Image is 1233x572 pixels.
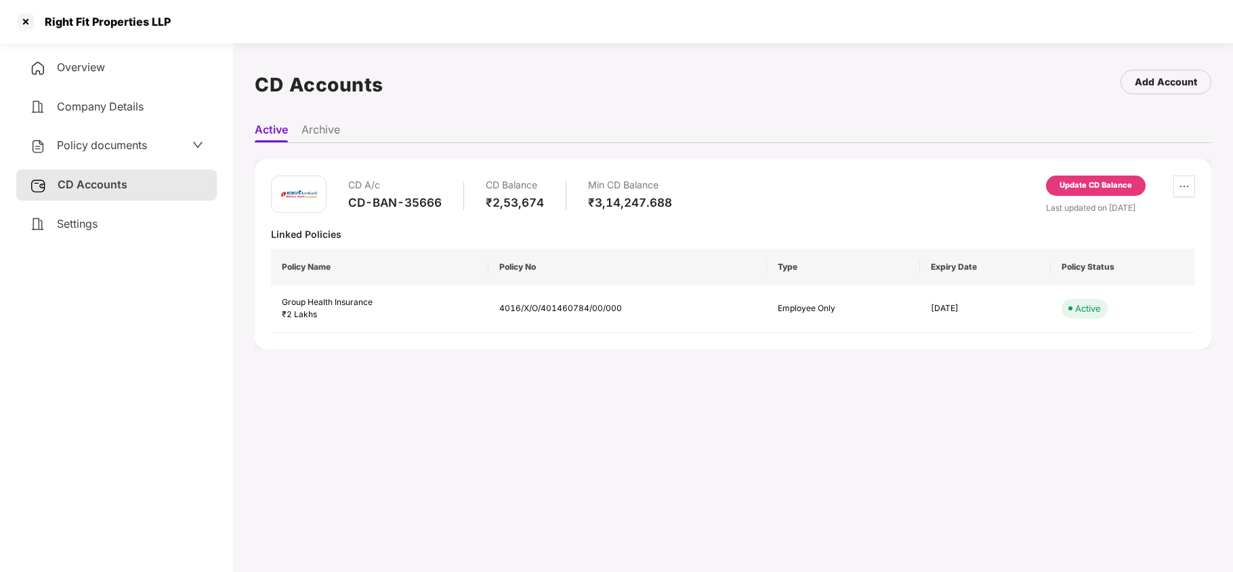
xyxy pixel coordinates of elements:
div: ₹3,14,247.688 [588,195,672,210]
img: icici.png [278,187,319,201]
span: Overview [57,60,105,74]
div: Employee Only [778,302,909,315]
th: Expiry Date [920,249,1051,285]
div: Min CD Balance [588,176,672,195]
li: Active [255,123,288,142]
th: Policy Name [271,249,488,285]
div: CD A/c [348,176,442,195]
h1: CD Accounts [255,70,383,100]
span: ellipsis [1174,181,1194,192]
span: Company Details [57,100,144,113]
td: [DATE] [920,285,1051,333]
th: Policy No [488,249,768,285]
img: svg+xml;base64,PHN2ZyB4bWxucz0iaHR0cDovL3d3dy53My5vcmcvMjAwMC9zdmciIHdpZHRoPSIyNCIgaGVpZ2h0PSIyNC... [30,216,46,232]
span: ₹2 Lakhs [282,309,317,319]
div: Last updated on [DATE] [1046,201,1195,214]
div: Linked Policies [271,228,1195,241]
span: down [192,140,203,150]
div: Right Fit Properties LLP [37,15,171,28]
span: Settings [57,217,98,230]
th: Policy Status [1051,249,1195,285]
div: Add Account [1135,75,1197,89]
img: svg+xml;base64,PHN2ZyB4bWxucz0iaHR0cDovL3d3dy53My5vcmcvMjAwMC9zdmciIHdpZHRoPSIyNCIgaGVpZ2h0PSIyNC... [30,60,46,77]
td: 4016/X/O/401460784/00/000 [488,285,768,333]
img: svg+xml;base64,PHN2ZyB4bWxucz0iaHR0cDovL3d3dy53My5vcmcvMjAwMC9zdmciIHdpZHRoPSIyNCIgaGVpZ2h0PSIyNC... [30,99,46,115]
img: svg+xml;base64,PHN2ZyB3aWR0aD0iMjUiIGhlaWdodD0iMjQiIHZpZXdCb3g9IjAgMCAyNSAyNCIgZmlsbD0ibm9uZSIgeG... [30,178,47,194]
span: CD Accounts [58,178,127,191]
button: ellipsis [1173,176,1195,197]
div: ₹2,53,674 [486,195,544,210]
span: Policy documents [57,138,147,152]
div: Update CD Balance [1060,180,1132,192]
img: svg+xml;base64,PHN2ZyB4bWxucz0iaHR0cDovL3d3dy53My5vcmcvMjAwMC9zdmciIHdpZHRoPSIyNCIgaGVpZ2h0PSIyNC... [30,138,46,155]
div: Group Health Insurance [282,296,478,309]
th: Type [767,249,920,285]
div: Active [1075,302,1101,315]
div: CD-BAN-35666 [348,195,442,210]
li: Archive [301,123,340,142]
div: CD Balance [486,176,544,195]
